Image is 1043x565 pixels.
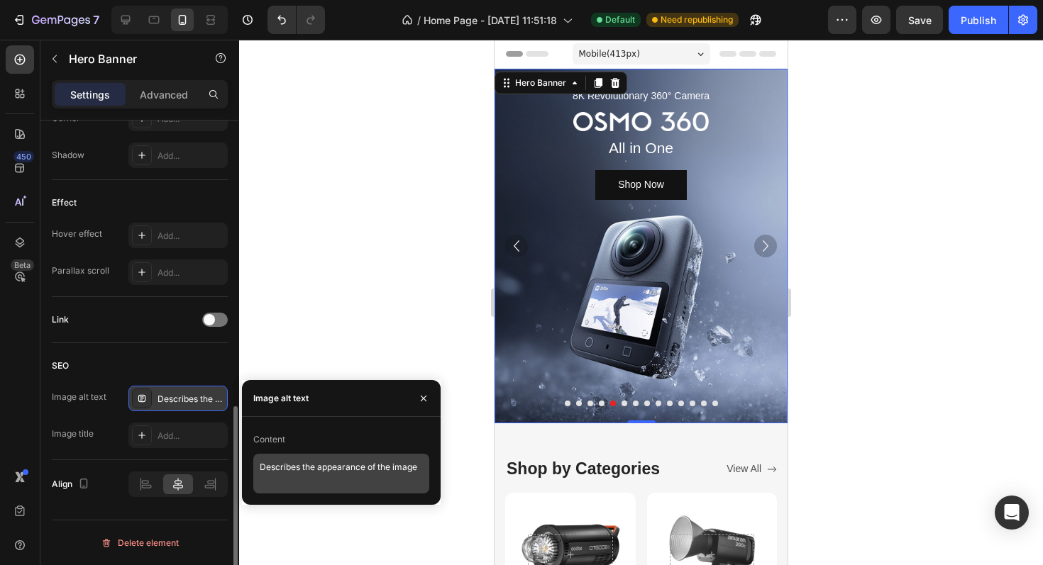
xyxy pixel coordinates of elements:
p: Advanced [140,87,188,102]
span: Need republishing [661,13,733,26]
div: Add... [158,267,224,279]
div: Image title [52,427,94,440]
div: 450 [13,151,34,162]
p: Hero Banner [69,50,189,67]
div: Add... [158,150,224,162]
div: Parallax scroll [52,264,109,277]
div: Publish [961,13,996,28]
button: 7 [6,6,106,34]
div: Beta [11,259,34,271]
div: Link [52,313,69,326]
iframe: Design area [495,40,788,565]
p: 7 [93,11,99,28]
div: Hover effect [52,228,102,240]
div: SEO [52,359,69,372]
button: Publish [949,6,1008,34]
div: Describes the appearance of the image [158,393,224,405]
span: Save [908,14,932,26]
div: Open Intercom Messenger [995,496,1029,530]
div: Align [52,475,92,494]
span: Default [605,13,635,26]
div: Add... [158,430,224,442]
div: Effect [52,196,77,209]
div: Add... [158,230,224,242]
p: Settings [70,87,110,102]
span: / [417,13,421,28]
div: Undo/Redo [267,6,325,34]
div: Shadow [52,149,84,162]
div: Delete element [101,535,179,552]
div: Image alt text [253,392,309,405]
button: Save [896,6,943,34]
div: Content [253,433,285,446]
button: Delete element [52,532,228,554]
span: Home Page - [DATE] 11:51:18 [424,13,557,28]
div: Image alt text [52,391,106,403]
